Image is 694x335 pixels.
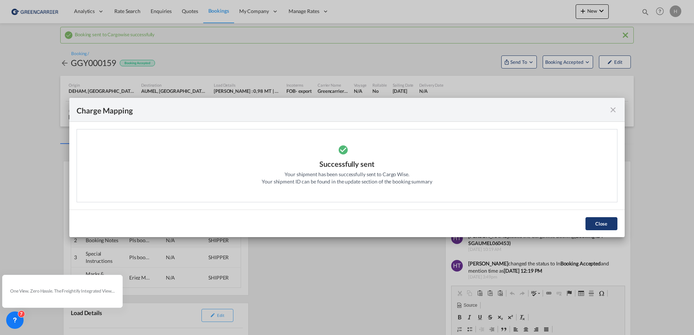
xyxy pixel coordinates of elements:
[262,178,432,185] div: Your shipment ID can be found in the update section of the booking summary
[585,217,617,230] button: Close
[7,7,166,15] body: Editor, editor2
[609,106,617,114] md-icon: icon-close fg-AAA8AD cursor
[77,105,133,114] div: Charge Mapping
[319,159,374,171] div: Successfully sent
[338,141,356,159] md-icon: icon-checkbox-marked-circle
[69,98,625,237] md-dialog: Please note ...
[285,171,409,178] div: Your shipment has been successfully sent to Cargo Wise.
